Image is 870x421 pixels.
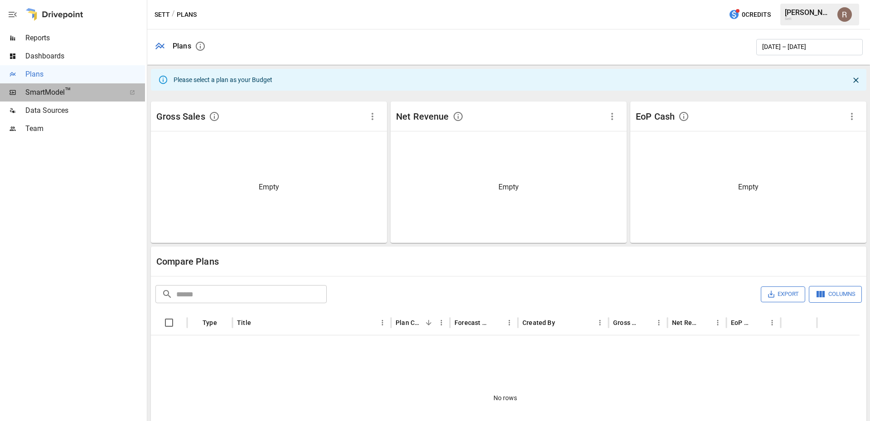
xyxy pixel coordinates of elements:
[498,182,519,193] p: Empty
[25,69,145,80] span: Plans
[25,51,145,62] span: Dashboards
[786,316,799,329] button: Sort
[785,8,832,17] div: [PERSON_NAME]
[636,111,675,122] div: EoP Cash
[837,7,852,22] img: Ryan McGarvey
[753,316,766,329] button: Sort
[785,17,832,21] div: Sett
[594,316,606,329] button: Created By column menu
[435,316,448,329] button: Plan Created column menu
[259,182,279,193] p: Empty
[252,316,265,329] button: Sort
[155,9,170,20] button: Sett
[725,6,774,23] button: 0Credits
[25,87,120,98] span: SmartModel
[672,319,698,326] div: Net Revenue
[422,316,435,329] button: Sort
[711,316,724,329] button: Net Revenue column menu
[761,286,805,302] button: Export
[766,316,778,329] button: EoP Cash column menu
[756,39,863,55] button: [DATE] – [DATE]
[832,2,857,27] button: Ryan McGarvey
[25,105,145,116] span: Data Sources
[640,316,652,329] button: Sort
[25,33,145,44] span: Reports
[156,256,509,267] div: Compare Plans
[174,72,272,88] div: Please select a plan as your Budget
[396,319,421,326] div: Plan Created
[490,316,503,329] button: Sort
[454,319,489,326] div: Forecast start
[849,73,863,87] button: Close
[699,316,711,329] button: Sort
[742,9,771,20] span: 0 Credits
[522,319,555,326] div: Created By
[396,111,449,122] div: Net Revenue
[503,316,516,329] button: Forecast start column menu
[809,286,862,302] button: Columns
[203,319,217,326] div: Type
[25,123,145,134] span: Team
[65,86,71,97] span: ™
[652,316,665,329] button: Gross Sales column menu
[172,9,175,20] div: /
[156,111,205,122] div: Gross Sales
[173,42,191,50] div: Plans
[613,319,639,326] div: Gross Sales
[738,182,759,193] p: Empty
[731,319,752,326] div: EoP Cash
[237,319,251,326] div: Title
[556,316,569,329] button: Sort
[376,316,389,329] button: Title column menu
